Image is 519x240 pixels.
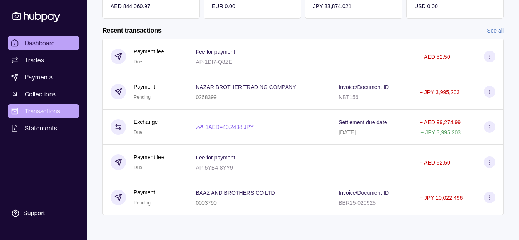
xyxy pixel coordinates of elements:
p: 0003790 [196,200,217,206]
span: Dashboard [25,38,55,48]
p: Settlement due date [339,119,387,125]
span: Statements [25,123,57,133]
a: Trades [8,53,79,67]
p: NAZAR BROTHER TRADING COMPANY [196,84,296,90]
span: Transactions [25,106,60,116]
span: Due [134,165,142,170]
p: NBT156 [339,94,358,100]
a: Dashboard [8,36,79,50]
span: Payments [25,72,53,82]
span: Due [134,59,142,65]
span: Pending [134,200,151,206]
a: Payments [8,70,79,84]
a: See all [487,26,504,35]
span: Collections [25,89,56,99]
p: − AED 52.50 [420,159,450,166]
p: Fee for payment [196,154,235,161]
p: Invoice/Document ID [339,190,389,196]
p: − AED 99,274.99 [420,119,461,125]
a: Transactions [8,104,79,118]
p: [DATE] [339,129,356,135]
p: Payment [134,188,155,197]
p: EUR 0.00 [212,2,293,10]
a: Collections [8,87,79,101]
span: Pending [134,94,151,100]
p: BAAZ AND BROTHERS CO LTD [196,190,275,196]
p: Payment [134,82,155,91]
span: Trades [25,55,44,65]
p: Invoice/Document ID [339,84,389,90]
p: 1 AED = 40.2438 JPY [205,123,254,131]
a: Support [8,205,79,221]
span: Due [134,130,142,135]
p: Payment fee [134,47,164,56]
p: USD 0.00 [414,2,495,10]
p: Fee for payment [196,49,235,55]
p: AP-1DI7-Q8ZE [196,59,232,65]
p: + JPY 3,995,203 [420,129,461,135]
h2: Recent transactions [102,26,162,35]
p: − AED 52.50 [420,54,450,60]
p: 0268399 [196,94,217,100]
a: Statements [8,121,79,135]
p: Payment fee [134,153,164,161]
p: AED 844,060.97 [111,2,192,10]
p: − JPY 10,022,496 [420,195,463,201]
p: JPY 33,874,021 [313,2,394,10]
p: − JPY 3,995,203 [420,89,460,95]
p: Exchange [134,118,158,126]
p: BBR25-020925 [339,200,376,206]
div: Support [23,209,45,218]
p: AP-5YB4-8YY9 [196,165,233,171]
